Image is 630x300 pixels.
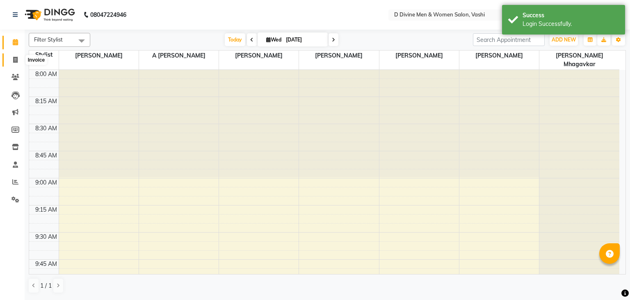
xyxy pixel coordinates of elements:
div: 9:15 AM [34,205,59,214]
span: [PERSON_NAME] [219,51,299,61]
span: 1 / 1 [40,282,52,290]
span: [PERSON_NAME] [459,51,539,61]
b: 08047224946 [90,3,126,26]
div: Login Successfully. [523,20,619,28]
span: [PERSON_NAME] [299,51,379,61]
div: 8:30 AM [34,124,59,133]
span: Wed [264,37,283,43]
div: Stylist [29,51,59,59]
div: 8:45 AM [34,151,59,160]
div: 8:15 AM [34,97,59,106]
div: 9:30 AM [34,233,59,241]
input: Search Appointment [473,33,545,46]
span: Filter Stylist [34,36,63,43]
span: A [PERSON_NAME] [139,51,219,61]
div: Success [523,11,619,20]
input: 2025-09-03 [283,34,324,46]
span: ADD NEW [552,37,576,43]
img: logo [21,3,77,26]
span: [PERSON_NAME] mhagavkar [539,51,619,69]
div: 9:00 AM [34,178,59,187]
div: Invoice [26,55,47,65]
span: [PERSON_NAME] [379,51,459,61]
span: Today [225,33,245,46]
div: 9:45 AM [34,260,59,268]
button: ADD NEW [550,34,578,46]
div: 8:00 AM [34,70,59,78]
span: [PERSON_NAME] [59,51,139,61]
